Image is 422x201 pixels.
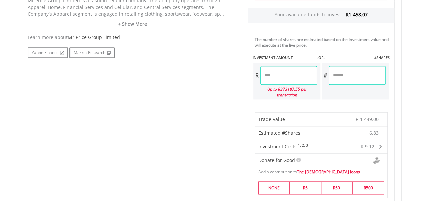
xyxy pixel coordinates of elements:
img: Donte For Good [373,157,380,164]
label: INVESTMENT AMOUNT [253,55,293,60]
div: The number of shares are estimated based on the investment value and will execute at the live price. [255,37,392,48]
label: R500 [353,181,384,194]
div: # [322,66,329,85]
div: Your available funds to invest: [248,8,394,23]
label: R5 [290,181,321,194]
span: R 1 449.00 [356,116,379,122]
span: Mr Price Group Limited [68,34,120,40]
span: Investment Costs [258,143,297,150]
span: Donate for Good [258,157,295,163]
a: The [DEMOGRAPHIC_DATA] Icons [297,169,360,175]
span: R1 458.07 [346,11,368,18]
label: #SHARES [374,55,389,60]
a: Yahoo Finance [28,47,68,58]
a: Market Research [69,47,115,58]
span: Trade Value [258,116,285,122]
span: Estimated #Shares [258,130,300,136]
span: R 9.12 [361,143,374,150]
sup: 1, 2, 3 [298,143,308,148]
label: -OR- [317,55,325,60]
div: Add a contribution to [255,166,387,175]
div: Up to R373187.55 per transaction [253,85,317,99]
div: Learn more about [28,34,238,41]
a: + Show More [28,21,238,27]
label: NONE [258,181,290,194]
div: R [253,66,260,85]
span: 6.83 [369,130,379,136]
label: R50 [321,181,353,194]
